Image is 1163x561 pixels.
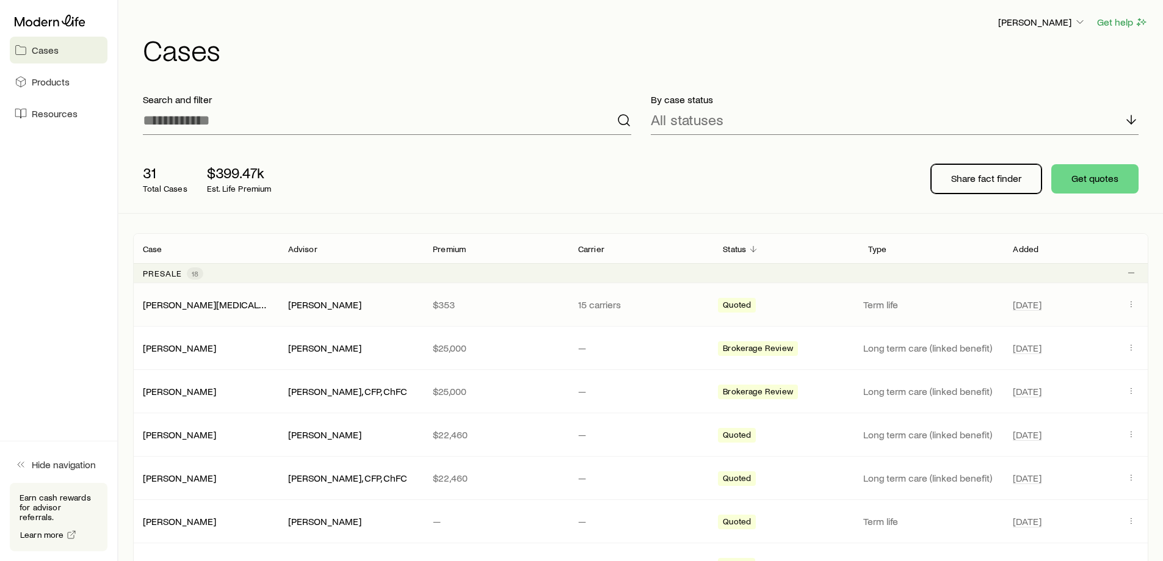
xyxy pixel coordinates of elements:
[578,299,704,311] p: 15 carriers
[998,16,1086,28] p: [PERSON_NAME]
[863,472,999,484] p: Long term care (linked benefit)
[143,299,289,310] a: [PERSON_NAME][MEDICAL_DATA]
[433,472,559,484] p: $22,460
[723,516,751,529] span: Quoted
[578,472,704,484] p: —
[143,342,216,353] a: [PERSON_NAME]
[723,386,793,399] span: Brokerage Review
[143,515,216,527] a: [PERSON_NAME]
[578,515,704,527] p: —
[207,164,272,181] p: $399.47k
[143,93,631,106] p: Search and filter
[143,184,187,194] p: Total Cases
[1013,515,1042,527] span: [DATE]
[1013,342,1042,354] span: [DATE]
[288,385,407,398] div: [PERSON_NAME], CFP, ChFC
[143,299,269,311] div: [PERSON_NAME][MEDICAL_DATA]
[433,385,559,397] p: $25,000
[433,299,559,311] p: $353
[288,515,361,528] div: [PERSON_NAME]
[578,385,704,397] p: —
[863,515,999,527] p: Term life
[10,37,107,63] a: Cases
[723,244,746,254] p: Status
[32,76,70,88] span: Products
[1013,244,1038,254] p: Added
[433,429,559,441] p: $22,460
[868,244,887,254] p: Type
[143,429,216,440] a: [PERSON_NAME]
[1051,164,1139,194] button: Get quotes
[863,429,999,441] p: Long term care (linked benefit)
[143,342,216,355] div: [PERSON_NAME]
[10,100,107,127] a: Resources
[288,342,361,355] div: [PERSON_NAME]
[143,244,162,254] p: Case
[1013,299,1042,311] span: [DATE]
[863,299,999,311] p: Term life
[433,244,466,254] p: Premium
[863,342,999,354] p: Long term care (linked benefit)
[143,429,216,441] div: [PERSON_NAME]
[143,385,216,398] div: [PERSON_NAME]
[288,472,407,485] div: [PERSON_NAME], CFP, ChFC
[143,269,182,278] p: Presale
[1013,385,1042,397] span: [DATE]
[931,164,1042,194] button: Share fact finder
[10,451,107,478] button: Hide navigation
[723,473,751,486] span: Quoted
[288,299,361,311] div: [PERSON_NAME]
[143,472,216,483] a: [PERSON_NAME]
[1096,15,1148,29] button: Get help
[951,172,1021,184] p: Share fact finder
[651,111,723,128] p: All statuses
[288,244,317,254] p: Advisor
[143,515,216,528] div: [PERSON_NAME]
[192,269,198,278] span: 18
[32,107,78,120] span: Resources
[10,483,107,551] div: Earn cash rewards for advisor referrals.Learn more
[143,35,1148,64] h1: Cases
[143,385,216,397] a: [PERSON_NAME]
[578,342,704,354] p: —
[20,530,64,539] span: Learn more
[1013,429,1042,441] span: [DATE]
[433,515,559,527] p: —
[10,68,107,95] a: Products
[998,15,1087,30] button: [PERSON_NAME]
[723,343,793,356] span: Brokerage Review
[143,472,216,485] div: [PERSON_NAME]
[207,184,272,194] p: Est. Life Premium
[863,385,999,397] p: Long term care (linked benefit)
[578,429,704,441] p: —
[32,458,96,471] span: Hide navigation
[1013,472,1042,484] span: [DATE]
[20,493,98,522] p: Earn cash rewards for advisor referrals.
[32,44,59,56] span: Cases
[433,342,559,354] p: $25,000
[288,429,361,441] div: [PERSON_NAME]
[723,300,751,313] span: Quoted
[143,164,187,181] p: 31
[578,244,604,254] p: Carrier
[723,430,751,443] span: Quoted
[651,93,1139,106] p: By case status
